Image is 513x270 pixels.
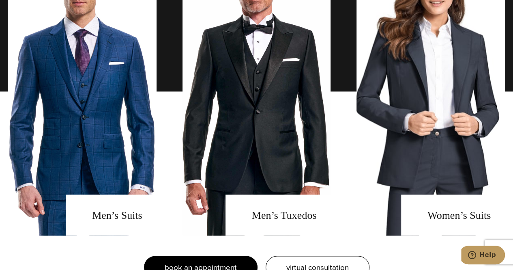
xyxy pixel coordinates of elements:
iframe: Opens a widget where you can chat to one of our agents [461,246,505,266]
